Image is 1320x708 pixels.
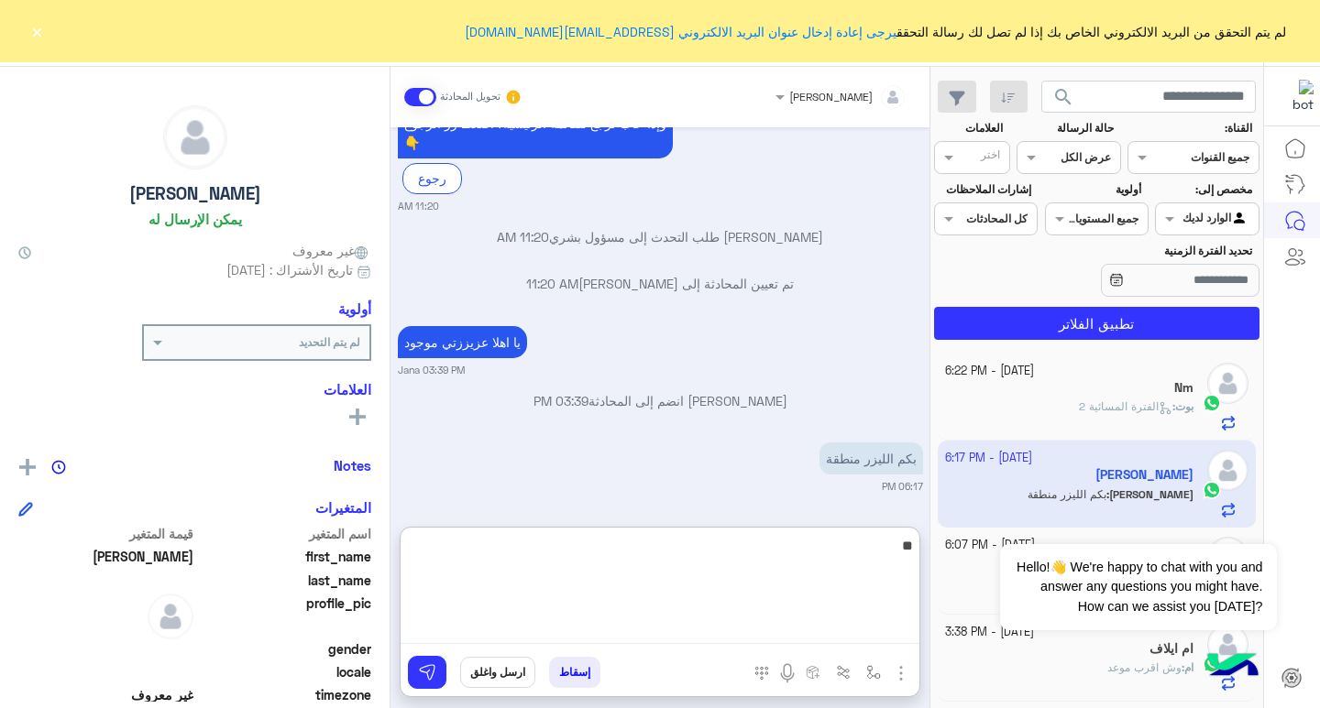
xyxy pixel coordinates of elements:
[776,662,798,684] img: send voice note
[981,147,1003,168] div: اختر
[338,300,371,317] h6: أولوية
[334,457,371,474] h6: Notes
[148,594,193,639] img: defaultAdmin.png
[1172,399,1193,413] b: :
[402,163,462,193] div: رجوع
[866,665,881,680] img: select flow
[197,639,372,659] span: gender
[806,665,820,680] img: create order
[1201,635,1265,699] img: hulul-logo.png
[27,22,46,40] button: ×
[798,657,829,687] button: create order
[1207,363,1248,404] img: defaultAdmin.png
[936,181,1030,198] label: إشارات الملاحظات
[460,657,535,688] button: ارسل واغلق
[18,639,193,659] span: null
[164,106,226,169] img: defaultAdmin.png
[315,499,371,516] h6: المتغيرات
[1149,641,1193,657] h5: ام ايلاف
[1182,660,1193,674] b: :
[197,685,372,704] span: timezone
[1019,120,1114,136] label: حالة الرسالة
[18,381,371,398] h6: العلامات
[398,363,465,377] small: Jana 03:39 PM
[197,594,372,636] span: profile_pic
[18,685,193,704] span: غير معروف
[945,537,1035,554] small: [DATE] - 6:07 PM
[1207,624,1248,665] img: defaultAdmin.png
[465,22,1286,41] span: لم يتم التحقق من البريد الالكتروني الخاص بك إذا لم تصل لك رسالة التحقق
[829,657,859,687] button: Trigger scenario
[197,662,372,681] span: locale
[549,657,600,688] button: إسقاط
[1107,660,1182,674] span: وش اقرب موعد
[819,442,923,474] p: 13/10/2025, 6:17 PM
[1052,86,1074,108] span: search
[226,260,353,279] span: تاريخ الأشتراك : [DATE]
[398,227,923,246] p: [PERSON_NAME] طلب التحدث إلى مسؤول بشري
[398,199,439,213] small: 11:20 AM
[292,241,371,260] span: غير معروف
[129,183,261,204] h5: [PERSON_NAME]
[398,326,527,358] p: 13/10/2025, 3:39 PM
[890,662,912,684] img: send attachment
[754,666,769,681] img: make a call
[1158,181,1252,198] label: مخصص إلى:
[836,665,851,680] img: Trigger scenario
[936,120,1003,136] label: العلامات
[945,624,1034,641] small: [DATE] - 3:38 PM
[1041,81,1086,120] button: search
[197,547,372,566] span: first_name
[1174,380,1193,396] h5: Nm
[1203,394,1221,412] img: WhatsApp
[533,393,588,408] span: 03:39 PM
[859,657,889,687] button: select flow
[1047,181,1141,198] label: أولوية
[398,274,923,293] p: تم تعيين المحادثة إلى [PERSON_NAME]
[1047,243,1252,259] label: تحديد الفترة الزمنية
[1079,399,1172,413] span: الفترة المسائية 2
[497,229,549,245] span: 11:20 AM
[1000,544,1276,630] span: Hello!👋 We're happy to chat with you and answer any questions you might have. How can we assist y...
[789,90,873,103] span: [PERSON_NAME]
[18,662,193,681] span: null
[19,459,36,475] img: add
[945,363,1034,380] small: [DATE] - 6:22 PM
[440,90,500,104] small: تحويل المحادثة
[18,547,193,566] span: SAM
[18,524,193,543] span: قيمة المتغير
[934,307,1259,340] button: تطبيق الفلاتر
[299,335,360,349] b: لم يتم التحديد
[465,24,896,39] a: يرجى إعادة إدخال عنوان البريد الالكتروني [EMAIL_ADDRESS][DOMAIN_NAME]
[148,211,242,227] h6: يمكن الإرسال له
[418,663,436,681] img: send message
[526,276,578,291] span: 11:20 AM
[1281,80,1314,113] img: 177882628735456
[1130,120,1253,136] label: القناة:
[398,391,923,410] p: [PERSON_NAME] انضم إلى المحادثة
[197,571,372,590] span: last_name
[1175,399,1193,413] span: بوت
[882,479,923,494] small: 06:17 PM
[197,524,372,543] span: اسم المتغير
[51,460,66,474] img: notes
[1184,660,1193,674] span: ام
